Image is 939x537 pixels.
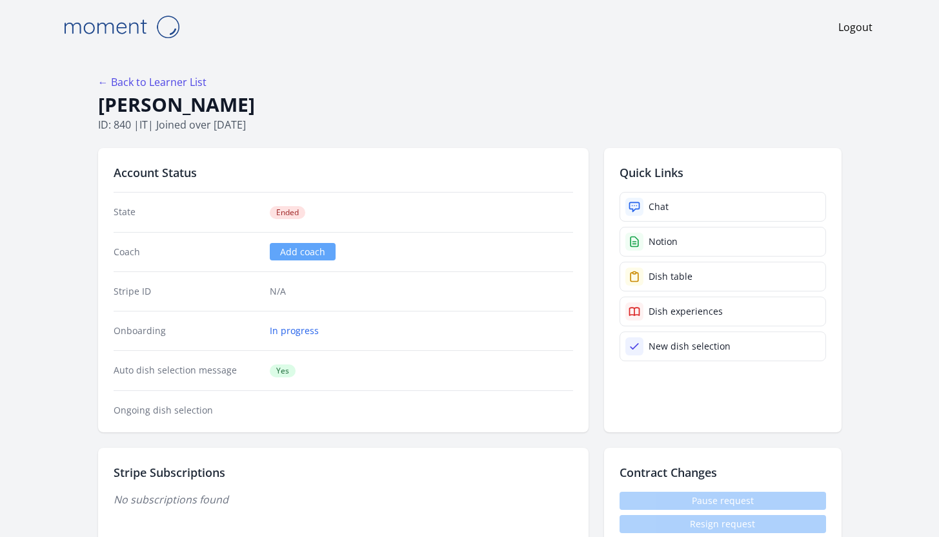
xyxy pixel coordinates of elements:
[649,305,723,318] div: Dish experiences
[620,515,826,533] span: Resign request
[270,206,305,219] span: Ended
[139,118,148,132] span: it
[620,463,826,481] h2: Contract Changes
[649,235,678,248] div: Notion
[114,324,260,337] dt: Onboarding
[114,163,573,182] h2: Account Status
[620,332,826,361] a: New dish selection
[649,200,669,213] div: Chat
[620,227,826,257] a: Notion
[114,492,573,507] p: No subscriptions found
[620,163,826,182] h2: Quick Links
[98,75,207,89] a: ← Back to Learner List
[114,404,260,417] dt: Ongoing dish selection
[57,10,186,43] img: Moment
[270,285,572,298] p: N/A
[620,492,826,510] span: Pause request
[114,463,573,481] h2: Stripe Subscriptions
[620,262,826,291] a: Dish table
[114,285,260,298] dt: Stripe ID
[270,364,296,377] span: Yes
[114,246,260,258] dt: Coach
[838,19,873,35] a: Logout
[270,324,319,337] a: In progress
[649,340,731,353] div: New dish selection
[98,92,842,117] h1: [PERSON_NAME]
[114,364,260,377] dt: Auto dish selection message
[98,117,842,132] p: ID: 840 | | Joined over [DATE]
[620,297,826,326] a: Dish experiences
[649,270,692,283] div: Dish table
[620,192,826,222] a: Chat
[114,205,260,219] dt: State
[270,243,336,260] a: Add coach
